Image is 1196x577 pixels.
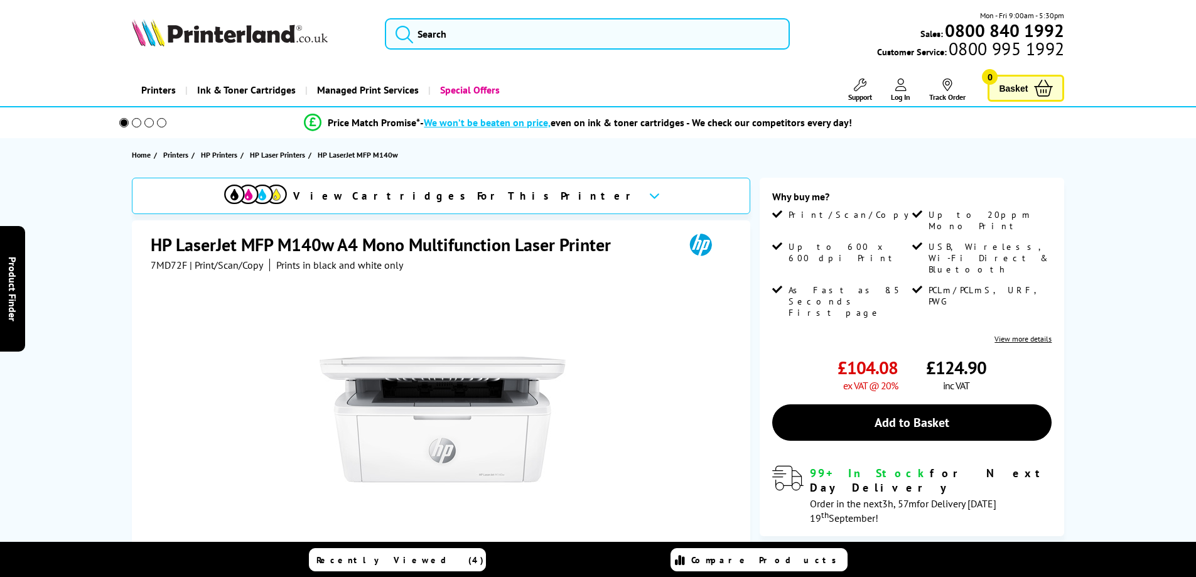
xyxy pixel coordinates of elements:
[305,74,428,106] a: Managed Print Services
[945,19,1064,42] b: 0800 840 1992
[789,241,909,264] span: Up to 600 x 600 dpi Print
[988,75,1064,102] a: Basket 0
[250,148,305,161] span: HP Laser Printers
[877,43,1064,58] span: Customer Service:
[318,148,398,161] span: HP LaserJet MFP M140w
[772,190,1052,209] div: Why buy me?
[929,284,1049,307] span: PCLm/PCLmS, URF, PWG
[810,497,996,524] span: Order in the next for Delivery [DATE] 19 September!
[309,548,486,571] a: Recently Viewed (4)
[224,185,287,204] img: cmyk-icon.svg
[328,116,420,129] span: Price Match Promise*
[891,92,910,102] span: Log In
[810,466,930,480] span: 99+ In Stock
[691,554,843,566] span: Compare Products
[293,189,638,203] span: View Cartridges For This Printer
[385,18,790,50] input: Search
[848,78,872,102] a: Support
[132,19,370,49] a: Printerland Logo
[276,259,403,271] i: Prints in black and white only
[772,466,1052,524] div: modal_delivery
[671,548,848,571] a: Compare Products
[132,148,151,161] span: Home
[789,284,909,318] span: As Fast as 8.5 Seconds First page
[672,233,730,256] img: HP
[190,259,263,271] span: | Print/Scan/Copy
[132,74,185,106] a: Printers
[891,78,910,102] a: Log In
[821,509,829,520] sup: th
[982,69,998,85] span: 0
[424,116,551,129] span: We won’t be beaten on price,
[132,148,154,161] a: Home
[943,379,969,392] span: inc VAT
[320,296,566,542] img: HP LaserJet MFP M140w
[810,466,1052,495] div: for Next Day Delivery
[201,148,240,161] a: HP Printers
[920,28,943,40] span: Sales:
[185,74,305,106] a: Ink & Toner Cartridges
[943,24,1064,36] a: 0800 840 1992
[926,356,986,379] span: £124.90
[838,356,898,379] span: £104.08
[420,116,852,129] div: - even on ink & toner cartridges - We check our competitors every day!
[843,379,898,392] span: ex VAT @ 20%
[848,92,872,102] span: Support
[163,148,188,161] span: Printers
[197,74,296,106] span: Ink & Toner Cartridges
[772,404,1052,441] a: Add to Basket
[994,334,1052,343] a: View more details
[929,241,1049,275] span: USB, Wireless, Wi-Fi Direct & Bluetooth
[929,209,1049,232] span: Up to 20ppm Mono Print
[318,148,401,161] a: HP LaserJet MFP M140w
[999,80,1028,97] span: Basket
[789,209,918,220] span: Print/Scan/Copy
[6,256,19,321] span: Product Finder
[201,148,237,161] span: HP Printers
[163,148,191,161] a: Printers
[316,554,484,566] span: Recently Viewed (4)
[151,233,623,256] h1: HP LaserJet MFP M140w A4 Mono Multifunction Laser Printer
[132,19,328,46] img: Printerland Logo
[929,78,966,102] a: Track Order
[151,259,187,271] span: 7MD72F
[102,112,1055,134] li: modal_Promise
[250,148,308,161] a: HP Laser Printers
[980,9,1064,21] span: Mon - Fri 9:00am - 5:30pm
[947,43,1064,55] span: 0800 995 1992
[882,497,917,510] span: 3h, 57m
[428,74,509,106] a: Special Offers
